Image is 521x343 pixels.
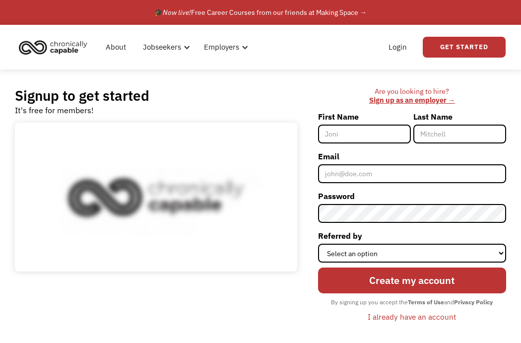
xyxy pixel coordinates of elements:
[15,87,149,104] h2: Signup to get started
[137,31,193,63] div: Jobseekers
[318,148,506,164] label: Email
[360,308,463,325] a: I already have an account
[100,31,132,63] a: About
[16,36,90,58] img: Chronically Capable logo
[318,164,506,183] input: john@doe.com
[16,36,95,58] a: home
[423,37,506,58] a: Get Started
[318,109,506,325] form: Member-Signup-Form
[318,125,411,143] input: Joni
[318,188,506,204] label: Password
[154,6,367,18] div: 🎓 Free Career Courses from our friends at Making Space →
[143,41,181,53] div: Jobseekers
[198,31,251,63] div: Employers
[318,228,506,244] label: Referred by
[204,41,239,53] div: Employers
[318,87,506,105] div: Are you looking to hire? ‍
[369,95,455,105] a: Sign up as an employer →
[368,311,456,323] div: I already have an account
[408,298,444,306] strong: Terms of Use
[413,109,506,125] label: Last Name
[383,31,413,63] a: Login
[318,109,411,125] label: First Name
[163,8,191,17] em: Now live!
[326,296,498,309] div: By signing up you accept the and
[454,298,493,306] strong: Privacy Policy
[413,125,506,143] input: Mitchell
[318,268,506,293] input: Create my account
[15,104,94,116] div: It's free for members!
